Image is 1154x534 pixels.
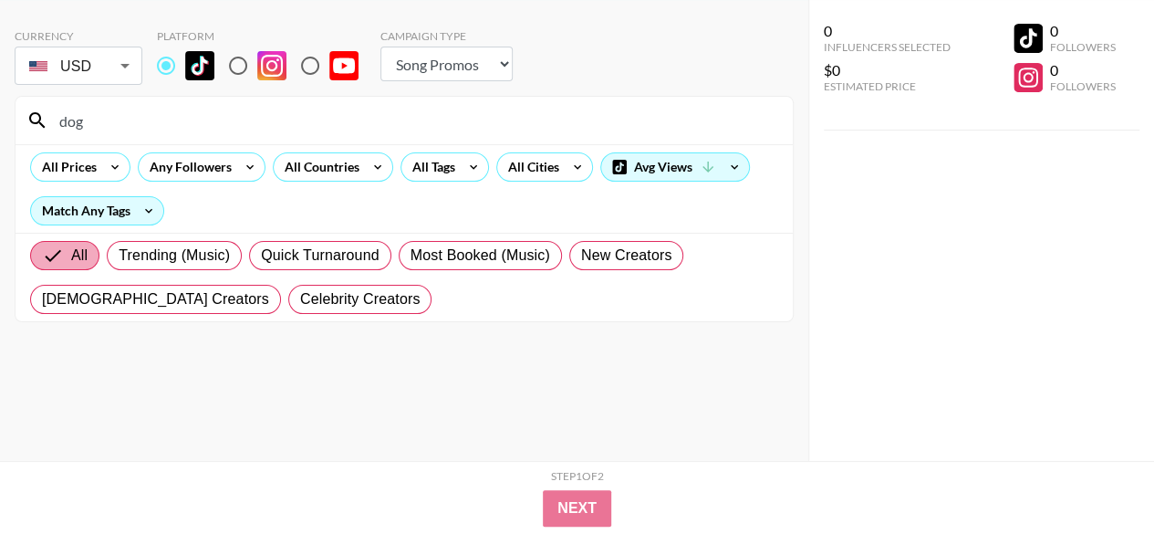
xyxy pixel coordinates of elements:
div: All Prices [31,153,100,181]
span: Trending (Music) [119,245,230,267]
span: [DEMOGRAPHIC_DATA] Creators [42,288,269,310]
div: Match Any Tags [31,197,163,225]
div: Step 1 of 2 [551,469,604,483]
img: TikTok [185,51,214,80]
button: Next [543,490,611,527]
img: YouTube [329,51,359,80]
span: New Creators [581,245,672,267]
span: Quick Turnaround [261,245,379,267]
div: 0 [1050,61,1116,79]
span: Celebrity Creators [300,288,421,310]
span: Most Booked (Music) [411,245,550,267]
div: Influencers Selected [824,40,951,54]
div: USD [18,50,139,82]
div: Avg Views [601,153,749,181]
div: All Tags [401,153,459,181]
div: 0 [1050,22,1116,40]
div: Campaign Type [380,29,513,43]
div: All Cities [497,153,563,181]
div: Platform [157,29,373,43]
div: Estimated Price [824,79,951,93]
img: Instagram [257,51,286,80]
input: Search by User Name [48,106,782,135]
div: Followers [1050,40,1116,54]
span: All [71,245,88,267]
div: 0 [824,22,951,40]
div: All Countries [274,153,363,181]
div: Currency [15,29,142,43]
div: $0 [824,61,951,79]
div: Followers [1050,79,1116,93]
div: Any Followers [139,153,235,181]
